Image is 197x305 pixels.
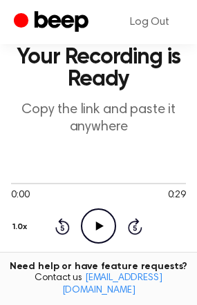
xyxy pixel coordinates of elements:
a: Log Out [116,6,183,39]
span: 0:29 [168,188,186,203]
a: [EMAIL_ADDRESS][DOMAIN_NAME] [62,273,162,295]
span: Contact us [8,273,189,297]
p: Copy the link and paste it anywhere [11,101,186,136]
span: 0:00 [11,188,29,203]
a: Beep [14,9,92,36]
h1: Your Recording is Ready [11,46,186,90]
button: 1.0x [11,215,32,239]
